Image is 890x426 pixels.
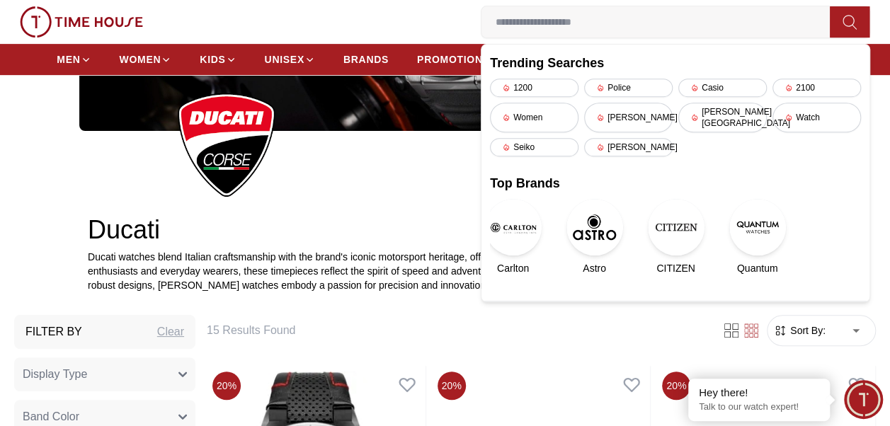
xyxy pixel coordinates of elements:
[844,380,883,419] div: Chat Widget
[14,357,195,391] button: Display Type
[207,322,704,339] h6: 15 Results Found
[699,401,819,413] p: Talk to our watch expert!
[200,52,225,67] span: KIDS
[678,79,767,97] div: Casio
[157,323,184,340] div: Clear
[265,47,315,72] a: UNISEX
[497,261,529,275] span: Carlton
[490,138,578,156] div: Seiko
[57,47,91,72] a: MEN
[490,173,861,193] h2: Top Brands
[343,52,389,67] span: BRANDS
[490,199,536,275] a: CarltonCarlton
[584,103,673,132] div: [PERSON_NAME]
[678,103,767,132] div: [PERSON_NAME][GEOGRAPHIC_DATA]
[737,261,778,275] span: Quantum
[566,199,623,255] img: Astro
[729,199,786,255] img: Quantum
[120,47,172,72] a: WOMEN
[584,79,673,97] div: Police
[438,372,466,400] span: 20 %
[417,47,501,72] a: PROMOTIONS
[653,199,699,275] a: CITIZENCITIZEN
[584,138,673,156] div: [PERSON_NAME]
[656,261,695,275] span: CITIZEN
[583,261,606,275] span: Astro
[57,52,80,67] span: MEN
[772,79,861,97] div: 2100
[23,408,79,425] span: Band Color
[23,366,87,383] span: Display Type
[490,53,861,73] h2: Trending Searches
[88,250,802,292] p: Ducati watches blend Italian craftsmanship with the brand's iconic motorsport heritage, offering ...
[265,52,304,67] span: UNISEX
[88,216,802,244] h2: Ducati
[120,52,161,67] span: WOMEN
[699,386,819,400] div: Hey there!
[490,103,578,132] div: Women
[20,6,143,38] img: ...
[571,199,617,275] a: AstroAstro
[200,47,236,72] a: KIDS
[485,199,542,255] img: Carlton
[662,372,690,400] span: 20 %
[787,323,826,338] span: Sort By:
[212,372,241,400] span: 20 %
[178,93,275,197] img: ...
[773,323,826,338] button: Sort By:
[772,103,861,132] div: Watch
[25,323,82,340] h3: Filter By
[417,52,490,67] span: PROMOTIONS
[343,47,389,72] a: BRANDS
[490,79,578,97] div: 1200
[648,199,704,255] img: CITIZEN
[734,199,780,275] a: QuantumQuantum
